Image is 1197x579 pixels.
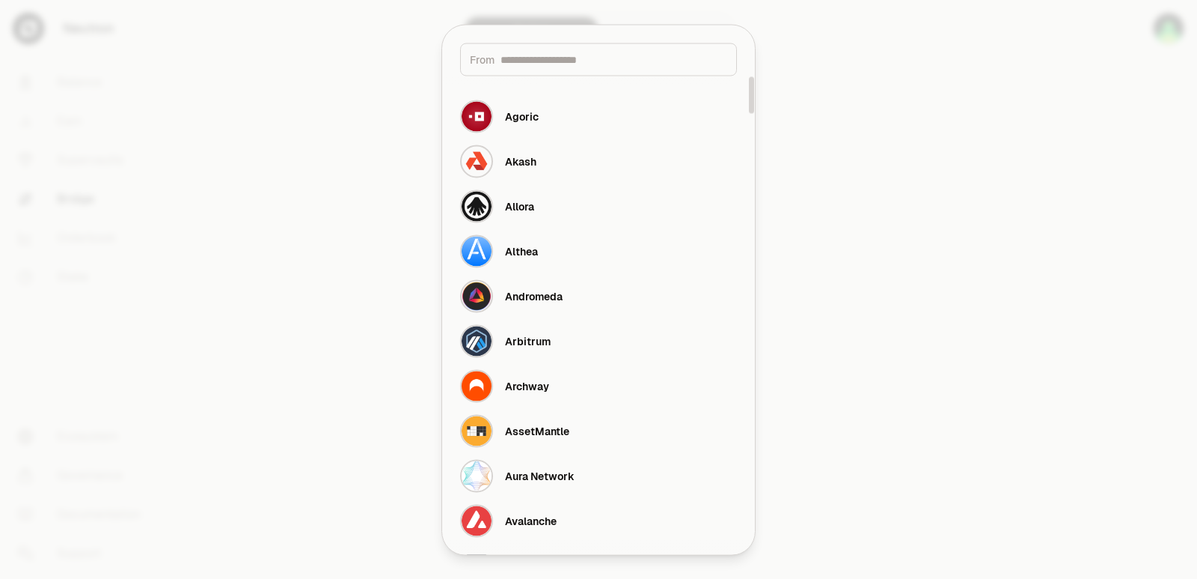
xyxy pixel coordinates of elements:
[505,288,563,303] div: Andromeda
[505,378,549,393] div: Archway
[451,408,746,453] button: AssetMantle LogoAssetMantle
[451,94,746,139] button: Agoric LogoAgoric
[505,109,539,124] div: Agoric
[460,414,493,447] img: AssetMantle Logo
[451,318,746,363] button: Arbitrum LogoArbitrum
[451,139,746,184] button: Akash LogoAkash
[451,228,746,273] button: Althea LogoAlthea
[460,190,493,222] img: Allora Logo
[460,279,493,312] img: Andromeda Logo
[451,184,746,228] button: Allora LogoAllora
[505,513,557,528] div: Avalanche
[460,369,493,402] img: Archway Logo
[451,273,746,318] button: Andromeda LogoAndromeda
[505,243,538,258] div: Althea
[451,498,746,543] button: Avalanche LogoAvalanche
[460,145,493,178] img: Akash Logo
[460,459,493,492] img: Aura Network Logo
[505,423,569,438] div: AssetMantle
[460,504,493,537] img: Avalanche Logo
[505,154,536,169] div: Akash
[460,234,493,267] img: Althea Logo
[460,100,493,133] img: Agoric Logo
[470,52,495,67] span: From
[460,324,493,357] img: Arbitrum Logo
[505,333,551,348] div: Arbitrum
[505,468,575,483] div: Aura Network
[505,198,534,213] div: Allora
[451,453,746,498] button: Aura Network LogoAura Network
[451,363,746,408] button: Archway LogoArchway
